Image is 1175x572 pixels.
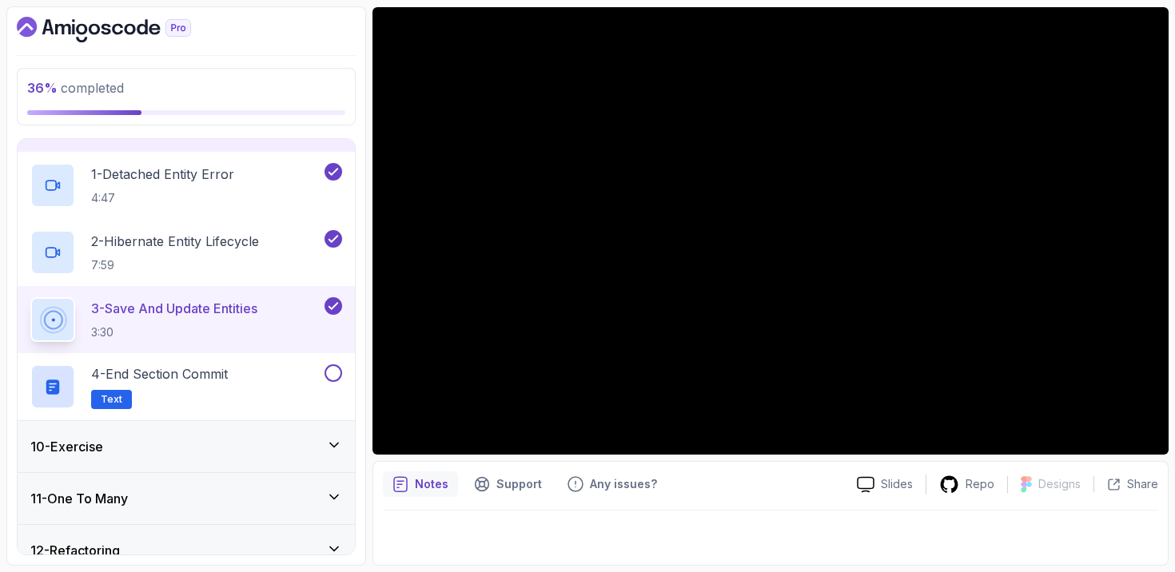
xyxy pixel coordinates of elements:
[91,299,257,318] p: 3 - Save And Update Entities
[91,165,234,184] p: 1 - Detached Entity Error
[30,437,103,456] h3: 10 - Exercise
[91,324,257,340] p: 3:30
[881,476,913,492] p: Slides
[18,473,355,524] button: 11-One To Many
[27,80,58,96] span: 36 %
[27,80,124,96] span: completed
[30,230,342,275] button: 2-Hibernate Entity Lifecycle7:59
[30,364,342,409] button: 4-End Section CommitText
[91,190,234,206] p: 4:47
[926,475,1007,495] a: Repo
[372,7,1169,455] iframe: 3 - Save and Update Entities
[558,471,667,497] button: Feedback button
[30,541,120,560] h3: 12 - Refactoring
[496,476,542,492] p: Support
[1127,476,1158,492] p: Share
[1093,476,1158,492] button: Share
[91,232,259,251] p: 2 - Hibernate Entity Lifecycle
[30,489,128,508] h3: 11 - One To Many
[844,476,926,493] a: Slides
[415,476,448,492] p: Notes
[18,421,355,472] button: 10-Exercise
[91,257,259,273] p: 7:59
[464,471,552,497] button: Support button
[17,17,228,42] a: Dashboard
[1038,476,1081,492] p: Designs
[30,163,342,208] button: 1-Detached Entity Error4:47
[101,393,122,406] span: Text
[966,476,994,492] p: Repo
[590,476,657,492] p: Any issues?
[383,471,458,497] button: notes button
[91,364,228,383] p: 4 - End Section Commit
[30,297,342,342] button: 3-Save And Update Entities3:30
